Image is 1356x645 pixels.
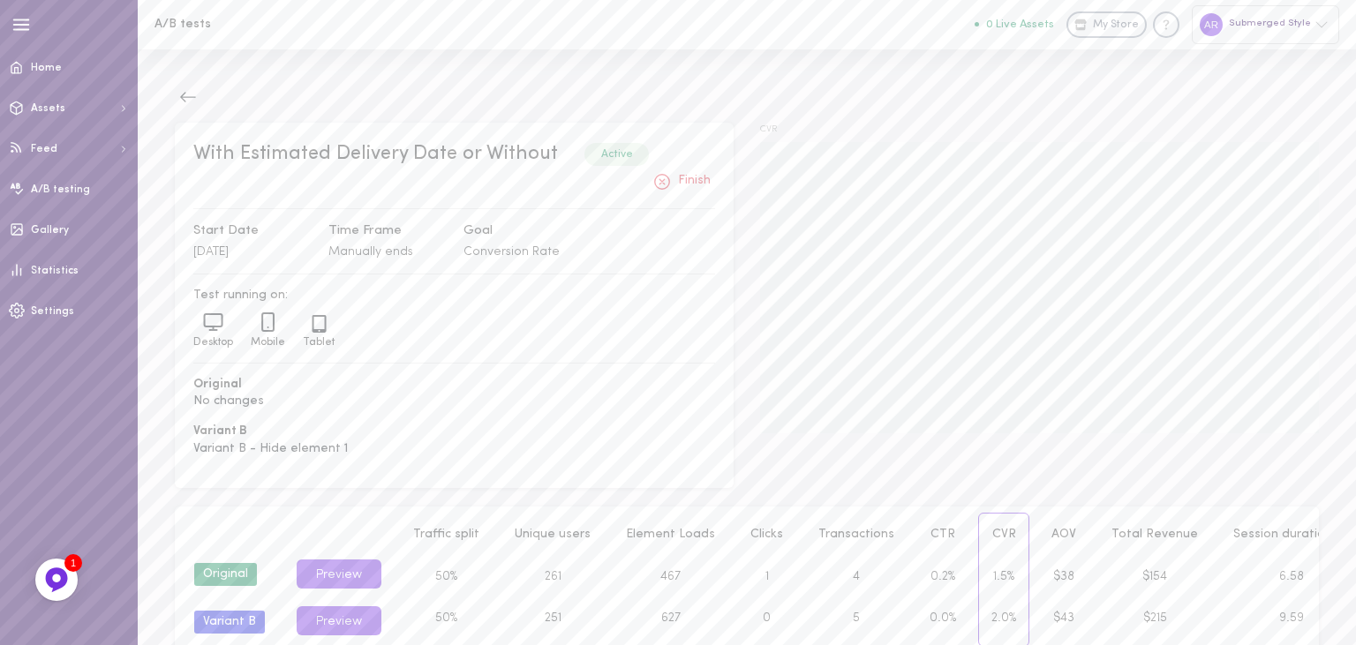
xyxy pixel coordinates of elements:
[193,393,715,410] span: No changes
[1142,570,1167,583] span: $154
[545,570,561,583] span: 261
[435,570,457,583] span: 50%
[463,221,581,241] span: Goal
[193,440,715,458] span: Variant B - Hide element 1
[1233,528,1349,541] span: Session duration (s)
[765,570,769,583] span: 1
[1153,11,1179,38] div: Knowledge center
[64,554,82,572] div: 1
[993,570,1014,583] span: 1.5%
[43,566,70,593] img: Feedback Button
[297,606,381,635] button: Preview
[154,18,446,31] h1: A/B tests
[193,221,311,241] span: Start Date
[930,570,955,583] span: 0.2%
[31,306,74,317] span: Settings
[303,337,335,348] span: Tablet
[193,337,233,348] span: Desktop
[515,528,591,541] span: Unique users
[750,528,783,541] span: Clicks
[584,143,649,166] div: Active
[194,563,257,586] div: Original
[1093,18,1139,34] span: My Store
[930,528,955,541] span: CTR
[818,528,894,541] span: Transactions
[930,611,956,625] span: 0.0%
[1066,11,1147,38] a: My Store
[435,611,457,625] span: 50%
[660,570,681,583] span: 467
[975,19,1054,30] button: 0 Live Assets
[194,611,265,634] div: Variant B
[648,168,715,196] button: Finish
[193,245,229,259] span: [DATE]
[297,559,381,589] button: Preview
[991,611,1016,625] span: 2.0%
[413,528,479,541] span: Traffic split
[992,528,1016,541] span: CVR
[1143,611,1167,625] span: $215
[463,245,560,259] span: Conversion Rate
[1053,611,1074,625] span: $43
[31,144,57,154] span: Feed
[1051,528,1076,541] span: AOV
[975,19,1066,31] a: 0 Live Assets
[193,376,715,394] span: Original
[1192,5,1339,43] div: Submerged Style
[31,266,79,276] span: Statistics
[193,144,558,164] span: With Estimated Delivery Date or Without
[31,103,65,114] span: Assets
[763,611,771,625] span: 0
[760,123,1319,136] span: CVR
[193,287,715,304] span: Test running on:
[251,337,285,348] span: Mobile
[328,245,413,259] span: Manually ends
[661,611,681,625] span: 627
[31,225,69,236] span: Gallery
[1111,528,1198,541] span: Total Revenue
[31,184,90,195] span: A/B testing
[853,611,860,625] span: 5
[1279,611,1304,625] span: 9.59
[1279,570,1304,583] span: 6.58
[1053,570,1074,583] span: $38
[853,570,860,583] span: 4
[626,528,715,541] span: Element Loads
[545,611,561,625] span: 251
[328,221,446,241] span: Time Frame
[31,63,62,73] span: Home
[193,423,715,440] span: Variant B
